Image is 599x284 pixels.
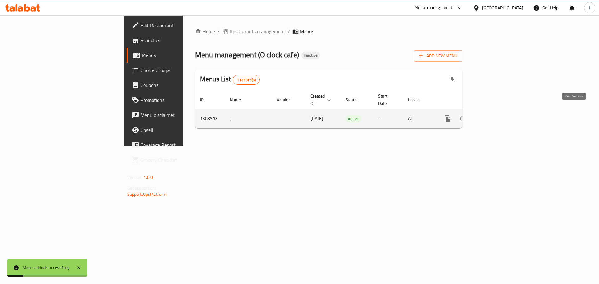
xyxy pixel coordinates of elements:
button: Change Status [455,111,470,126]
span: Upsell [140,126,219,134]
a: Branches [127,33,224,48]
span: Version: [127,173,143,181]
div: Menu added successfully [22,264,70,271]
span: Name [230,96,249,103]
span: Menus [300,28,314,35]
button: more [440,111,455,126]
span: Created On [310,92,333,107]
a: Choice Groups [127,63,224,78]
div: Export file [445,72,460,87]
a: Menu disclaimer [127,108,224,123]
span: Get support on: [127,184,156,192]
table: enhanced table [195,90,505,128]
span: Menu disclaimer [140,111,219,119]
div: [GEOGRAPHIC_DATA] [482,4,523,11]
span: Vendor [277,96,298,103]
a: Restaurants management [222,28,285,35]
span: Coupons [140,81,219,89]
span: Grocery Checklist [140,156,219,164]
a: Menus [127,48,224,63]
td: ز [225,109,272,128]
a: Coverage Report [127,137,224,152]
span: Menus [142,51,219,59]
span: [DATE] [310,114,323,123]
button: Add New Menu [414,50,462,62]
span: Menu management ( O clock cafe ) [195,48,299,62]
span: Active [345,115,361,123]
div: Inactive [301,52,320,59]
a: Grocery Checklist [127,152,224,167]
a: Upsell [127,123,224,137]
div: Active [345,115,361,123]
td: - [373,109,403,128]
td: All [403,109,435,128]
span: Inactive [301,53,320,58]
span: Restaurants management [230,28,285,35]
a: Edit Restaurant [127,18,224,33]
span: Edit Restaurant [140,22,219,29]
span: Add New Menu [419,52,457,60]
div: Total records count [233,75,260,85]
span: Promotions [140,96,219,104]
span: Branches [140,36,219,44]
span: Status [345,96,366,103]
span: Locale [408,96,428,103]
span: Start Date [378,92,396,107]
a: Promotions [127,93,224,108]
span: 1.0.0 [144,173,153,181]
a: Coupons [127,78,224,93]
span: Coverage Report [140,141,219,149]
span: 1 record(s) [233,77,260,83]
div: Menu-management [414,4,453,12]
a: Support.OpsPlatform [127,190,167,198]
h2: Menus List [200,75,260,85]
th: Actions [435,90,505,109]
span: ID [200,96,212,103]
li: / [288,28,290,35]
span: Choice Groups [140,66,219,74]
nav: breadcrumb [195,28,462,35]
